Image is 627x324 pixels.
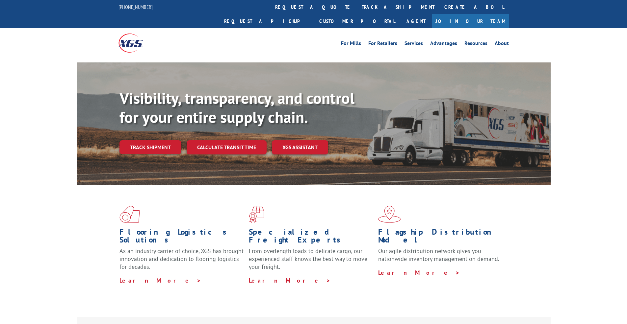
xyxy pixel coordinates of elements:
[378,269,460,276] a: Learn More >
[378,228,503,247] h1: Flagship Distribution Model
[119,228,244,247] h1: Flooring Logistics Solutions
[405,41,423,48] a: Services
[119,277,201,284] a: Learn More >
[430,41,457,48] a: Advantages
[314,14,400,28] a: Customer Portal
[249,247,373,276] p: From overlength loads to delicate cargo, our experienced staff knows the best way to move your fr...
[249,277,331,284] a: Learn More >
[119,140,181,154] a: Track shipment
[495,41,509,48] a: About
[368,41,397,48] a: For Retailers
[400,14,432,28] a: Agent
[119,88,354,127] b: Visibility, transparency, and control for your entire supply chain.
[464,41,487,48] a: Resources
[432,14,509,28] a: Join Our Team
[119,247,244,270] span: As an industry carrier of choice, XGS has brought innovation and dedication to flooring logistics...
[187,140,267,154] a: Calculate transit time
[249,228,373,247] h1: Specialized Freight Experts
[118,4,153,10] a: [PHONE_NUMBER]
[272,140,328,154] a: XGS ASSISTANT
[378,247,499,263] span: Our agile distribution network gives you nationwide inventory management on demand.
[119,206,140,223] img: xgs-icon-total-supply-chain-intelligence-red
[249,206,264,223] img: xgs-icon-focused-on-flooring-red
[341,41,361,48] a: For Mills
[378,206,401,223] img: xgs-icon-flagship-distribution-model-red
[219,14,314,28] a: Request a pickup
